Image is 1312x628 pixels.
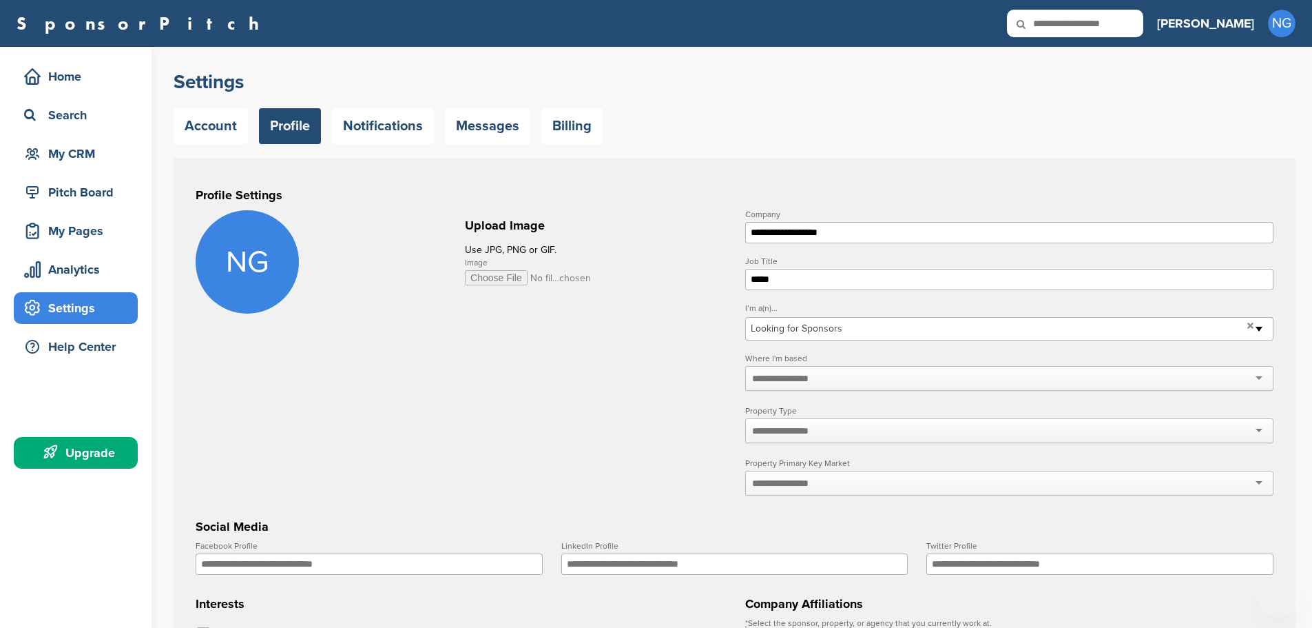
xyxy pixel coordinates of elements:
[926,542,1273,550] label: Twitter Profile
[465,216,724,235] h2: Upload Image
[1257,573,1301,617] iframe: Button to launch messaging window
[541,108,603,144] a: Billing
[14,331,138,363] a: Help Center
[745,618,748,628] abbr: required
[14,176,138,208] a: Pitch Board
[21,296,138,321] div: Settings
[745,304,1273,312] label: I’m a(n)...
[745,407,1273,415] label: Property Type
[21,64,138,89] div: Home
[21,180,138,205] div: Pitch Board
[751,321,1242,337] span: Looking for Sponsors
[196,517,1273,536] h3: Social Media
[745,619,1273,627] label: Select the sponsor, property, or agency that you currently work at.
[745,257,1273,265] label: Job Title
[745,354,1273,363] label: Where I'm based
[465,241,724,259] p: Use JPG, PNG or GIF.
[14,437,138,469] a: Upgrade
[745,594,1273,614] h3: Company Affiliations
[14,138,138,170] a: My CRM
[21,440,138,465] div: Upgrade
[259,108,321,144] a: Profile
[1157,14,1254,33] h3: [PERSON_NAME]
[21,103,138,128] div: Search
[14,215,138,247] a: My Pages
[196,542,543,550] label: Facebook Profile
[1157,8,1254,39] a: [PERSON_NAME]
[174,70,1295,94] h2: Settings
[17,14,268,32] a: SponsorPitch
[21,257,138,282] div: Analytics
[14,254,138,285] a: Analytics
[1268,10,1295,37] span: NG
[14,99,138,131] a: Search
[21,219,138,243] div: My Pages
[14,292,138,324] a: Settings
[445,108,530,144] a: Messages
[745,459,1273,467] label: Property Primary Key Market
[745,210,1273,219] label: Company
[14,61,138,92] a: Home
[174,108,248,144] a: Account
[21,141,138,166] div: My CRM
[196,185,1273,205] h3: Profile Settings
[196,594,724,614] h3: Interests
[332,108,434,144] a: Notifications
[561,542,908,550] label: LinkedIn Profile
[465,259,724,267] label: Image
[21,334,138,359] div: Help Center
[196,210,299,314] span: NG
